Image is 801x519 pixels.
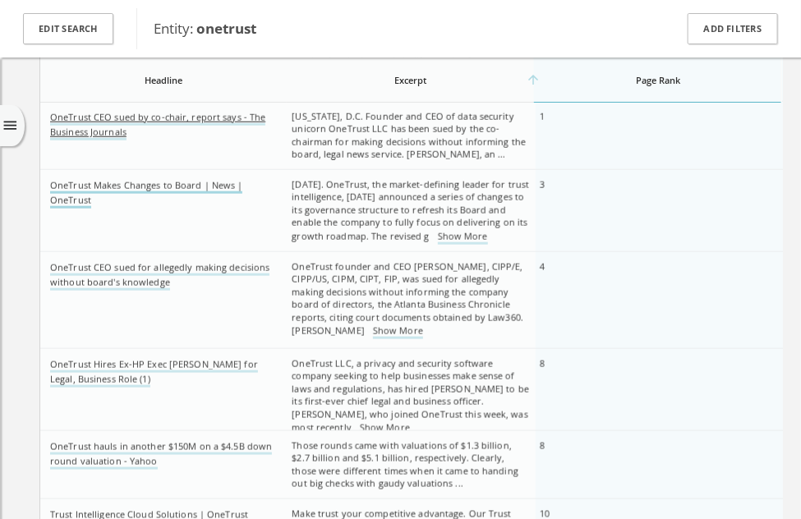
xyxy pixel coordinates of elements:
[539,357,544,370] span: 8
[292,260,523,337] span: OneTrust founder and CEO [PERSON_NAME], CIPP/E, CIPP/US, CIPM, CIPT, FIP, was sued for allegedly ...
[50,111,265,140] a: OneTrust CEO sued by co-chair, report says - The Business Journals
[372,324,422,339] a: Show More
[526,72,541,87] i: arrow_upward
[145,74,182,86] span: Headline
[437,229,487,244] a: Show More
[292,357,529,434] span: OneTrust LLC, a privacy and security software company seeking to help businesses make sense of la...
[50,179,242,209] a: OneTrust Makes Changes to Board | News | OneTrust
[50,261,269,291] a: OneTrust CEO sued for allegedly making decisions without board's knowledge
[2,117,19,135] i: menu
[359,421,409,436] a: Show More
[636,74,680,86] span: Page Rank
[292,178,529,242] span: [DATE]. OneTrust, the market-defining leader for trust intelligence, [DATE] announced a series of...
[394,74,426,86] span: Excerpt
[539,178,544,191] span: 3
[50,440,272,470] a: OneTrust hauls in another $150M on a $4.5B down round valuation - Yahoo
[292,110,526,160] span: [US_STATE], D.C. Founder and CEO of data security unicorn OneTrust LLC has been sued by the co-ch...
[292,439,518,489] span: Those rounds came with valuations of $1.3 billion, $2.7 billion and $5.1 billion, respectively. C...
[688,13,778,45] button: Add Filters
[154,19,256,38] span: Entity:
[539,439,544,452] span: 8
[50,358,258,388] a: OneTrust Hires Ex-HP Exec [PERSON_NAME] for Legal, Business Role (1)
[539,260,544,273] span: 4
[23,13,113,45] button: Edit Search
[539,110,544,122] span: 1
[196,19,256,38] b: onetrust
